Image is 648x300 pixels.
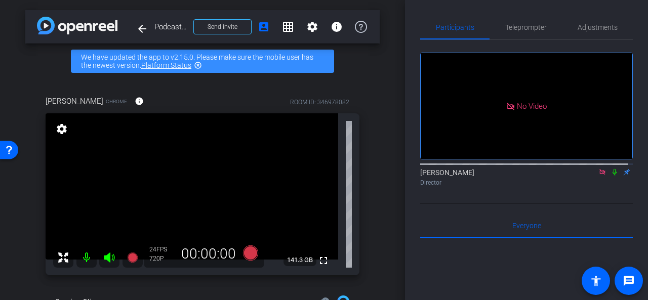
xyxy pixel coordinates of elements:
[46,96,103,107] span: [PERSON_NAME]
[154,17,187,37] span: Podcast prep call
[55,123,69,135] mat-icon: settings
[590,275,602,287] mat-icon: accessibility
[136,23,148,35] mat-icon: arrow_back
[282,21,294,33] mat-icon: grid_on
[420,178,633,187] div: Director
[512,222,541,229] span: Everyone
[37,17,117,34] img: app-logo
[436,24,474,31] span: Participants
[306,21,318,33] mat-icon: settings
[175,245,242,263] div: 00:00:00
[258,21,270,33] mat-icon: account_box
[290,98,349,107] div: ROOM ID: 346978082
[106,98,127,105] span: Chrome
[156,246,167,253] span: FPS
[193,19,252,34] button: Send invite
[194,61,202,69] mat-icon: highlight_off
[141,61,191,69] a: Platform Status
[149,245,175,253] div: 24
[71,50,334,73] div: We have updated the app to v2.15.0. Please make sure the mobile user has the newest version.
[420,167,633,187] div: [PERSON_NAME]
[208,23,237,31] span: Send invite
[517,101,547,110] span: No Video
[149,254,175,263] div: 720P
[578,24,618,31] span: Adjustments
[623,275,635,287] mat-icon: message
[283,254,316,266] span: 141.3 GB
[505,24,547,31] span: Teleprompter
[331,21,343,33] mat-icon: info
[135,97,144,106] mat-icon: info
[317,254,330,267] mat-icon: fullscreen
